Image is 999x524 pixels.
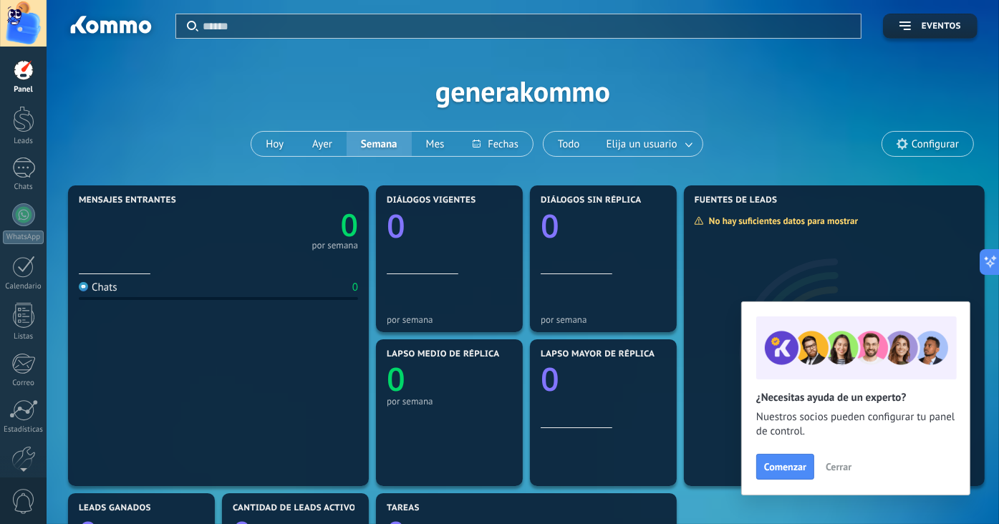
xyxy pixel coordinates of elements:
[79,195,176,205] span: Mensajes entrantes
[541,314,666,325] div: por semana
[912,138,959,150] span: Configurar
[544,132,594,156] button: Todo
[883,14,978,39] button: Eventos
[79,281,117,294] div: Chats
[312,242,358,249] div: por semana
[347,132,412,156] button: Semana
[458,132,532,156] button: Fechas
[412,132,459,156] button: Mes
[756,391,955,404] h2: ¿Necesitas ayuda de un experto?
[387,314,512,325] div: por semana
[541,349,655,359] span: Lapso mayor de réplica
[3,85,44,94] div: Panel
[604,135,680,154] span: Elija un usuario
[541,195,642,205] span: Diálogos sin réplica
[3,137,44,146] div: Leads
[352,281,358,294] div: 0
[541,204,559,248] text: 0
[922,21,961,31] span: Eventos
[3,183,44,192] div: Chats
[756,410,955,439] span: Nuestros socios pueden configurar tu panel de control.
[387,503,420,513] span: Tareas
[79,503,151,513] span: Leads ganados
[541,358,559,402] text: 0
[3,332,44,341] div: Listas
[387,396,512,407] div: por semana
[233,503,361,513] span: Cantidad de leads activos
[826,462,851,472] span: Cerrar
[79,282,88,291] img: Chats
[3,282,44,291] div: Calendario
[694,215,868,227] div: No hay suficientes datos para mostrar
[3,231,44,244] div: WhatsApp
[819,456,858,477] button: Cerrar
[298,132,347,156] button: Ayer
[251,132,298,156] button: Hoy
[3,379,44,388] div: Correo
[387,358,405,402] text: 0
[3,425,44,435] div: Estadísticas
[218,203,358,246] a: 0
[756,454,814,480] button: Comenzar
[387,349,500,359] span: Lapso medio de réplica
[594,132,703,156] button: Elija un usuario
[764,462,806,472] span: Comenzar
[387,195,476,205] span: Diálogos vigentes
[695,195,778,205] span: Fuentes de leads
[340,203,358,246] text: 0
[387,204,405,248] text: 0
